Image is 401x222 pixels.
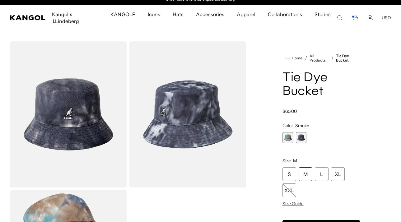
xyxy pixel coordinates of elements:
a: Hats [166,5,190,23]
span: Stories [315,5,331,30]
div: 2 of 2 [296,132,307,143]
h1: Tie Dye Bucket [282,71,360,99]
span: Apparel [237,5,255,23]
span: Color [282,123,293,128]
div: L [315,167,329,181]
div: M [299,167,312,181]
span: Home [291,56,302,60]
div: XL [331,167,345,181]
nav: breadcrumbs [282,54,360,62]
a: Accessories [190,5,231,23]
a: Apparel [231,5,262,23]
a: Collaborations [262,5,308,23]
label: Earth Tone [282,132,293,143]
a: Home [285,55,302,61]
span: Smoke [295,123,309,128]
summary: Search here [337,15,343,21]
img: color-smoke [10,41,127,187]
div: XXL [282,183,296,197]
span: Size [282,158,291,164]
div: 1 of 2 [282,132,293,143]
a: Stories [308,5,337,30]
img: color-smoke [129,41,246,187]
span: Accessories [196,5,224,23]
span: M [293,158,297,164]
span: $60.00 [282,109,297,114]
a: Kangol x J.Lindeberg [46,5,104,30]
button: USD [382,15,391,21]
span: Hats [173,5,184,23]
span: KANGOLF [110,5,135,23]
li: / [302,54,307,62]
a: KANGOLF [104,5,141,23]
span: Collaborations [268,5,302,23]
div: S [282,167,296,181]
li: / [329,54,333,62]
label: Smoke [296,132,307,143]
a: Icons [142,5,166,23]
span: Icons [148,5,160,23]
a: All Products [310,54,329,62]
a: Tie Dye Bucket [336,54,360,62]
span: Kangol x J.Lindeberg [52,5,98,30]
button: Cart [351,15,359,21]
span: Size Guide [282,201,304,206]
a: Kangol [10,15,46,20]
a: Account [367,15,373,21]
